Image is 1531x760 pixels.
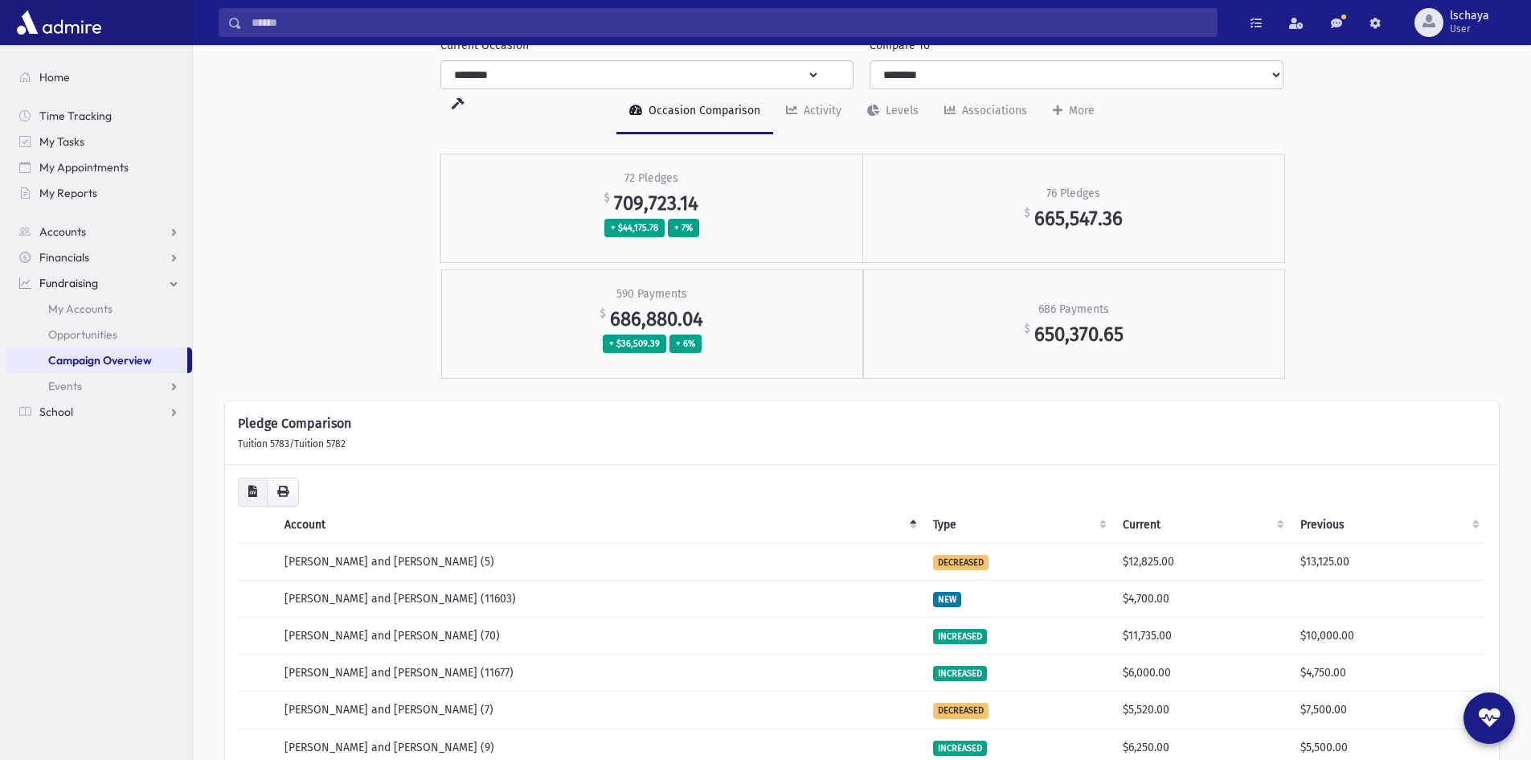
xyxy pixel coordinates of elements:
a: Financials [6,244,192,270]
a: 590 Payments $ 686,880.04 + $36,509.39 + 6% 686 Payments $ 650,370.65 [441,269,1285,379]
button: Print [267,478,299,507]
span: NEW [933,592,961,607]
span: Financials [39,250,89,265]
span: Opportunities [48,327,117,342]
td: $4,750.00 [1291,655,1486,692]
div: Pledge Comparison [238,414,1486,433]
th: Previous : activate to sort column ascending [1291,507,1486,544]
span: DECREASED [933,555,989,570]
h2: 76 Pledges [1046,187,1100,201]
span: 665,547.36 [1034,207,1123,230]
label: Current Occasion [440,37,529,54]
span: Tuition 5783 [238,438,289,450]
td: $4,700.00 [1113,580,1291,617]
td: $6,000.00 [1113,655,1291,692]
h2: 686 Payments [1038,303,1109,317]
a: Occasion Comparison [616,89,773,134]
a: 72 Pledges $ 709,723.14 + $44,175.78 + 7% 76 Pledges $ 665,547.36 [441,154,1285,263]
div: Associations [959,104,1027,117]
span: My Appointments [39,160,129,175]
a: School [6,399,192,425]
span: School [39,405,73,419]
sup: $ [1025,323,1030,335]
a: Levels [854,89,931,134]
div: Levels [882,104,919,117]
span: My Reports [39,186,97,200]
span: DECREASED [933,703,989,718]
span: Fundraising [39,276,98,290]
div: / [238,437,1486,451]
span: INCREASED [933,666,987,681]
span: Time Tracking [39,109,112,123]
a: My Accounts [6,296,192,322]
a: Campaign Overview [6,347,187,373]
td: $5,520.00 [1113,692,1291,729]
sup: $ [600,308,605,319]
td: [PERSON_NAME] and [PERSON_NAME] (5) [275,543,923,580]
td: $11,735.00 [1113,618,1291,655]
span: + 6% [669,335,702,353]
a: Time Tracking [6,103,192,129]
span: 686,880.04 [610,307,703,330]
span: lschaya [1450,10,1489,23]
a: My Tasks [6,129,192,154]
div: More [1066,104,1095,117]
span: + 7% [668,219,699,237]
span: User [1450,23,1489,35]
a: Events [6,373,192,399]
span: Tuition 5782 [294,438,346,450]
td: $13,125.00 [1291,543,1486,580]
a: Home [6,64,192,90]
td: [PERSON_NAME] and [PERSON_NAME] (7) [275,692,923,729]
td: [PERSON_NAME] and [PERSON_NAME] (11677) [275,655,923,692]
span: Events [48,379,82,393]
th: Current : activate to sort column ascending [1113,507,1291,544]
th: Account: activate to sort column descending [275,507,923,544]
th: Type: activate to sort column ascending [923,507,1113,544]
h2: 590 Payments [616,288,687,302]
label: Compare To [870,37,930,54]
a: My Reports [6,180,192,206]
span: 709,723.14 [614,191,698,214]
a: Opportunities [6,322,192,347]
a: Activity [773,89,854,134]
span: My Accounts [48,302,113,316]
span: + $44,175.78 [604,219,665,237]
div: Activity [800,104,841,117]
a: Fundraising [6,270,192,296]
span: INCREASED [933,741,987,756]
td: $7,500.00 [1291,692,1486,729]
td: $12,825.00 [1113,543,1291,580]
a: Accounts [6,219,192,244]
h2: 72 Pledges [624,172,678,186]
sup: $ [1025,207,1030,219]
button: CSV [238,478,268,507]
span: Home [39,70,70,84]
td: [PERSON_NAME] and [PERSON_NAME] (70) [275,618,923,655]
span: Accounts [39,224,86,239]
span: INCREASED [933,629,987,644]
a: My Appointments [6,154,192,180]
span: Campaign Overview [48,353,152,368]
sup: $ [604,192,609,203]
span: 650,370.65 [1034,323,1124,346]
div: Occasion Comparison [645,104,760,117]
input: Search [242,8,1217,37]
a: Associations [931,89,1040,134]
td: $10,000.00 [1291,618,1486,655]
td: [PERSON_NAME] and [PERSON_NAME] (11603) [275,580,923,617]
a: More [1040,89,1107,134]
span: + $36,509.39 [603,335,666,353]
img: AdmirePro [13,6,105,39]
span: My Tasks [39,134,84,149]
